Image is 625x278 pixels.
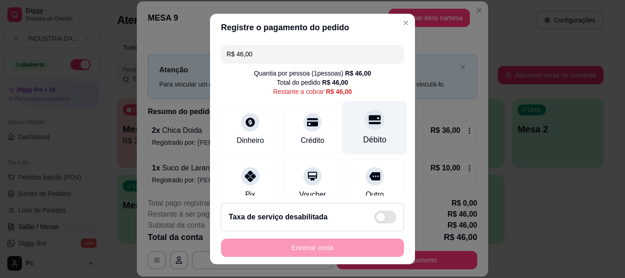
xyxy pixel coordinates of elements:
div: Quantia por pessoa ( 1 pessoas) [254,69,371,78]
div: R$ 46,00 [326,87,352,96]
button: Close [399,16,413,30]
div: Restante a cobrar [273,87,352,96]
div: R$ 46,00 [322,78,348,87]
div: Crédito [301,135,324,146]
input: Ex.: hambúrguer de cordeiro [226,45,399,63]
div: Débito [363,134,387,146]
h2: Taxa de serviço desabilitada [229,212,328,223]
div: Pix [245,189,255,200]
div: Voucher [299,189,326,200]
div: Outro [366,189,384,200]
div: Dinheiro [237,135,264,146]
div: R$ 46,00 [345,69,371,78]
div: Total do pedido [277,78,348,87]
header: Registre o pagamento do pedido [210,14,415,41]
